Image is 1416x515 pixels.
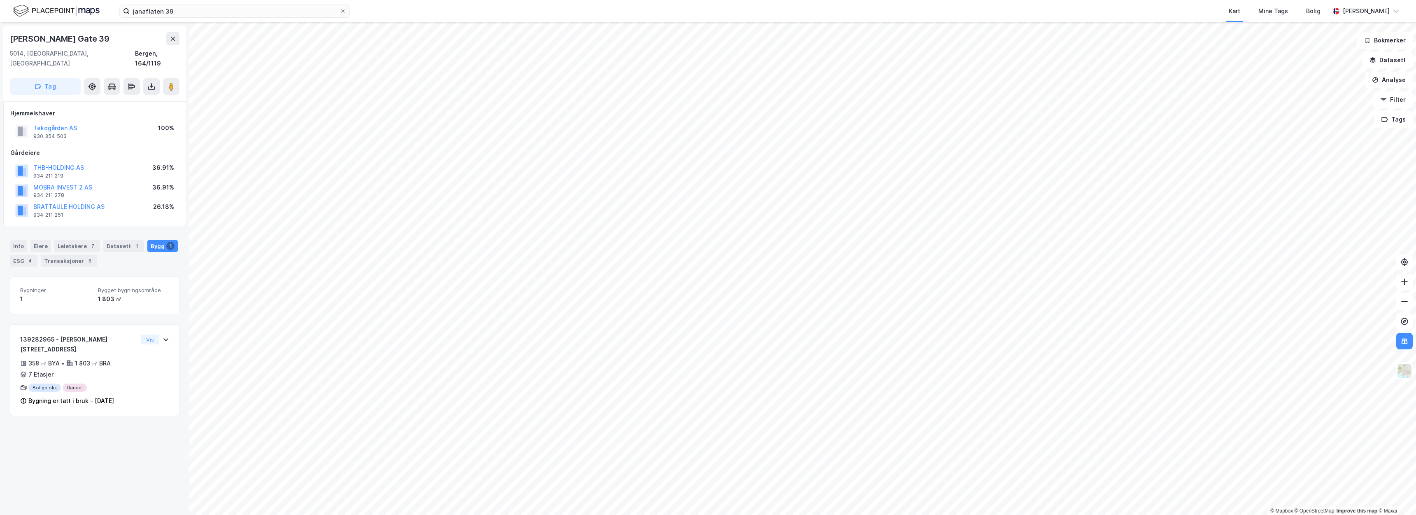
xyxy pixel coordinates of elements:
div: Transaksjoner [41,255,97,267]
div: 1 803 ㎡ BRA [75,358,111,368]
div: Gårdeiere [10,148,179,158]
iframe: Chat Widget [1375,475,1416,515]
div: Datasett [103,240,144,252]
div: 4 [26,257,34,265]
button: Tag [10,78,81,95]
a: Mapbox [1270,508,1293,514]
div: Kontrollprogram for chat [1375,475,1416,515]
img: Z [1397,363,1412,379]
button: Vis [141,335,159,344]
div: 5014, [GEOGRAPHIC_DATA], [GEOGRAPHIC_DATA] [10,49,135,68]
div: Info [10,240,27,252]
div: 358 ㎡ BYA [28,358,60,368]
button: Filter [1373,91,1413,108]
div: Leietakere [54,240,100,252]
div: Eiere [30,240,51,252]
a: OpenStreetMap [1295,508,1334,514]
div: Bolig [1306,6,1321,16]
button: Datasett [1362,52,1413,68]
div: 7 [88,242,97,250]
div: Mine Tags [1258,6,1288,16]
div: 26.18% [153,202,174,212]
div: 7 Etasjer [28,370,54,379]
div: 1 803 ㎡ [98,294,169,304]
div: [PERSON_NAME] [1343,6,1390,16]
button: Analyse [1365,72,1413,88]
input: Søk på adresse, matrikkel, gårdeiere, leietakere eller personer [130,5,340,17]
div: 934 211 219 [33,173,63,179]
a: Improve this map [1337,508,1377,514]
div: 1 [133,242,141,250]
div: Hjemmelshaver [10,108,179,118]
div: Bergen, 164/1119 [135,49,179,68]
span: Bygget bygningsområde [98,287,169,294]
div: 934 211 278 [33,192,64,199]
div: 36.91% [152,183,174,192]
div: 934 211 251 [33,212,63,218]
div: 1 [20,294,91,304]
div: 3 [86,257,94,265]
div: Kart [1229,6,1240,16]
button: Tags [1374,111,1413,128]
div: [PERSON_NAME] Gate 39 [10,32,111,45]
div: 100% [158,123,174,133]
button: Bokmerker [1357,32,1413,49]
div: • [61,360,65,367]
div: Bygning er tatt i bruk - [DATE] [28,396,114,406]
div: 139282965 - [PERSON_NAME][STREET_ADDRESS] [20,335,137,354]
div: Bygg [147,240,178,252]
div: 930 354 503 [33,133,67,140]
div: 36.91% [152,163,174,173]
div: ESG [10,255,37,267]
span: Bygninger [20,287,91,294]
img: logo.f888ab2527a4732fd821a326f86c7f29.svg [13,4,100,18]
div: 1 [166,242,175,250]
